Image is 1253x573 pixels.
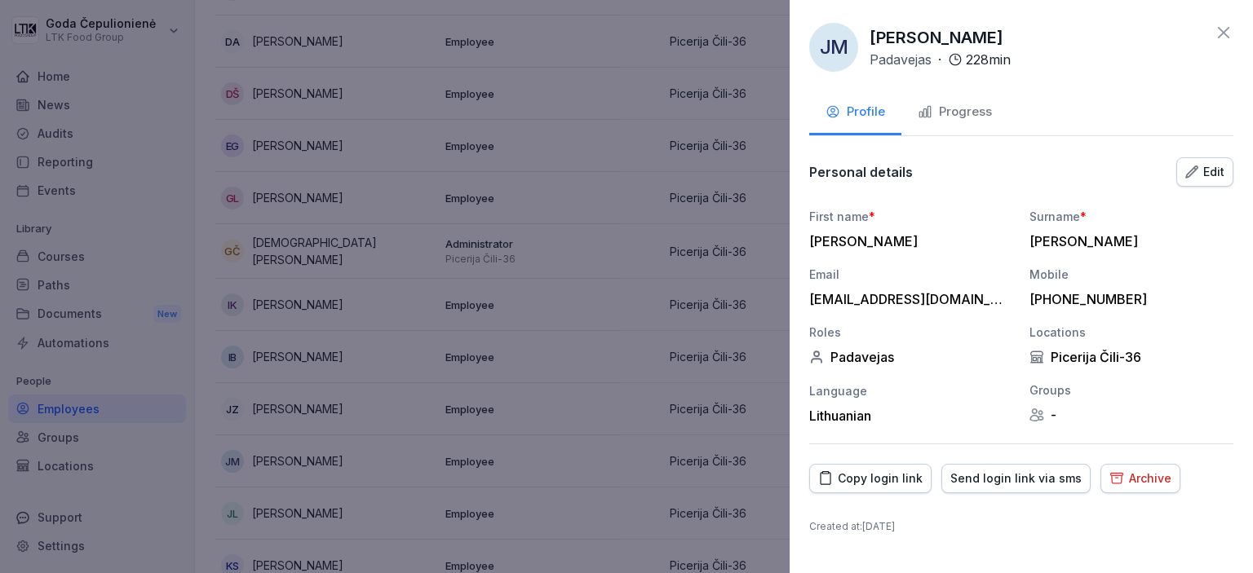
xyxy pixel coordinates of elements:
[941,464,1091,493] button: Send login link via sms
[809,382,1013,399] div: Language
[809,349,1013,365] div: Padavejas
[809,233,1005,249] div: [PERSON_NAME]
[1029,291,1225,307] div: [PHONE_NUMBER]
[1029,208,1233,225] div: Surname
[809,464,932,493] button: Copy login link
[1176,157,1233,187] button: Edit
[1185,163,1224,181] div: Edit
[809,266,1013,283] div: Email
[809,324,1013,341] div: Roles
[1100,464,1180,493] button: Archive
[818,469,923,487] div: Copy login link
[809,519,1233,534] p: Created at : [DATE]
[1029,233,1225,249] div: [PERSON_NAME]
[1109,469,1171,487] div: Archive
[809,164,913,180] p: Personal details
[901,91,1008,135] button: Progress
[1029,381,1233,399] div: Groups
[826,103,885,121] div: Profile
[950,469,1082,487] div: Send login link via sms
[809,23,858,72] div: JM
[918,103,992,121] div: Progress
[809,291,1005,307] div: [EMAIL_ADDRESS][DOMAIN_NAME]
[870,25,1003,50] p: [PERSON_NAME]
[870,50,1011,69] div: ·
[1029,349,1233,365] div: Picerija Čili-36
[809,408,1013,424] div: Lithuanian
[809,208,1013,225] div: First name
[966,50,1011,69] p: 228 min
[1029,407,1233,423] div: -
[1029,324,1233,341] div: Locations
[1029,266,1233,283] div: Mobile
[809,91,901,135] button: Profile
[870,50,932,69] p: Padavejas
